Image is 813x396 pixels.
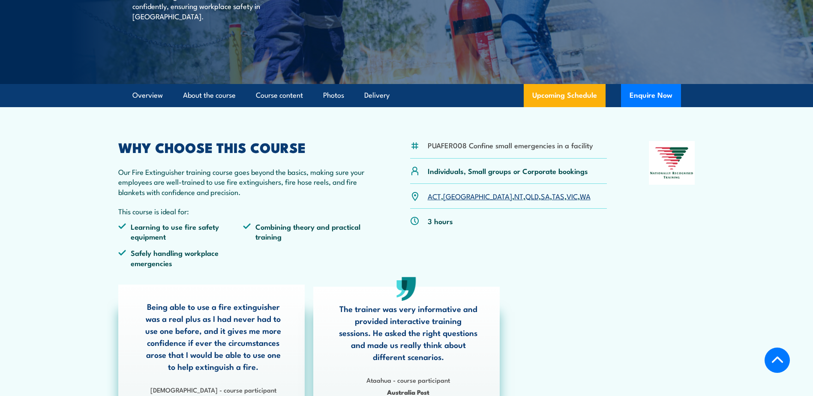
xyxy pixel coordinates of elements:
a: Delivery [364,84,390,107]
a: Overview [132,84,163,107]
li: Combining theory and practical training [243,222,368,242]
a: VIC [567,191,578,201]
img: Nationally Recognised Training logo. [649,141,695,185]
a: QLD [525,191,539,201]
p: The trainer was very informative and provided interactive training sessions. He asked the right q... [339,303,478,363]
p: 3 hours [428,216,453,226]
a: Course content [256,84,303,107]
a: Upcoming Schedule [524,84,606,107]
li: Safely handling workplace emergencies [118,248,243,268]
p: Individuals, Small groups or Corporate bookings [428,166,588,176]
li: Learning to use fire safety equipment [118,222,243,242]
li: PUAFER008 Confine small emergencies in a facility [428,140,593,150]
p: Being able to use a fire extinguisher was a real plus as I had never had to use one before, and i... [144,300,283,372]
a: About the course [183,84,236,107]
a: WA [580,191,591,201]
a: ACT [428,191,441,201]
p: Our Fire Extinguisher training course goes beyond the basics, making sure your employees are well... [118,167,369,197]
h2: WHY CHOOSE THIS COURSE [118,141,369,153]
button: Enquire Now [621,84,681,107]
a: SA [541,191,550,201]
strong: Ataahua - course participant [366,375,450,384]
strong: [DEMOGRAPHIC_DATA] - course participant [150,385,276,394]
p: , , , , , , , [428,191,591,201]
p: This course is ideal for: [118,206,369,216]
a: NT [514,191,523,201]
a: [GEOGRAPHIC_DATA] [443,191,512,201]
a: Photos [323,84,344,107]
a: TAS [552,191,564,201]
